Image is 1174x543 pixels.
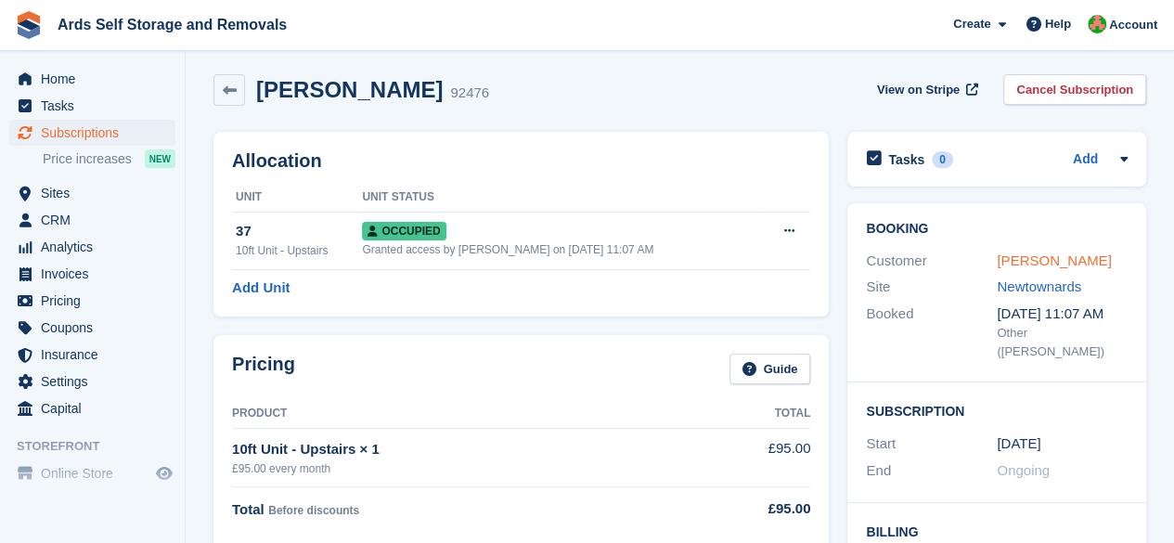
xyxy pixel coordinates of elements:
div: Site [866,277,997,298]
div: Customer [866,251,997,272]
div: £95.00 every month [232,460,733,477]
a: menu [9,66,175,92]
h2: Tasks [888,151,924,168]
span: Pricing [41,288,152,314]
div: 10ft Unit - Upstairs × 1 [232,439,733,460]
a: menu [9,460,175,486]
span: Occupied [362,222,445,240]
h2: Subscription [866,401,1128,420]
h2: Allocation [232,150,810,172]
time: 2025-08-25 00:00:00 UTC [997,433,1040,455]
div: Granted access by [PERSON_NAME] on [DATE] 11:07 AM [362,241,757,258]
div: £95.00 [733,498,810,520]
td: £95.00 [733,428,810,486]
span: View on Stripe [877,81,960,99]
span: Coupons [41,315,152,341]
th: Unit Status [362,183,757,213]
span: CRM [41,207,152,233]
a: Add [1073,149,1098,171]
th: Unit [232,183,362,213]
a: menu [9,207,175,233]
span: Ongoing [997,462,1050,478]
a: View on Stripe [870,74,982,105]
div: End [866,460,997,482]
span: Total [232,501,264,517]
img: Ethan McFerran [1088,15,1106,33]
span: Tasks [41,93,152,119]
h2: Billing [866,522,1128,540]
span: Invoices [41,261,152,287]
div: [DATE] 11:07 AM [997,304,1128,325]
a: Price increases NEW [43,149,175,169]
div: 92476 [450,83,489,104]
a: Cancel Subscription [1003,74,1146,105]
a: menu [9,93,175,119]
div: Other ([PERSON_NAME]) [997,324,1128,360]
span: Price increases [43,150,132,168]
span: Settings [41,368,152,394]
div: 37 [236,221,362,242]
img: stora-icon-8386f47178a22dfd0bd8f6a31ec36ba5ce8667c1dd55bd0f319d3a0aa187defe.svg [15,11,43,39]
a: Guide [729,354,811,384]
span: Online Store [41,460,152,486]
a: menu [9,395,175,421]
h2: [PERSON_NAME] [256,77,443,102]
a: menu [9,120,175,146]
span: Account [1109,16,1157,34]
th: Total [733,399,810,429]
div: Booked [866,304,997,361]
a: menu [9,368,175,394]
h2: Booking [866,222,1128,237]
div: 0 [932,151,953,168]
span: Storefront [17,437,185,456]
a: Add Unit [232,278,290,299]
span: Subscriptions [41,120,152,146]
a: menu [9,342,175,368]
span: Analytics [41,234,152,260]
th: Product [232,399,733,429]
div: NEW [145,149,175,168]
a: menu [9,315,175,341]
a: menu [9,234,175,260]
h2: Pricing [232,354,295,384]
div: Start [866,433,997,455]
span: Create [953,15,990,33]
span: Help [1045,15,1071,33]
span: Insurance [41,342,152,368]
span: Sites [41,180,152,206]
div: 10ft Unit - Upstairs [236,242,362,259]
span: Before discounts [268,504,359,517]
a: menu [9,288,175,314]
span: Home [41,66,152,92]
a: Ards Self Storage and Removals [50,9,294,40]
a: [PERSON_NAME] [997,252,1111,268]
a: Preview store [153,462,175,485]
span: Capital [41,395,152,421]
a: menu [9,261,175,287]
a: Newtownards [997,278,1081,294]
a: menu [9,180,175,206]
